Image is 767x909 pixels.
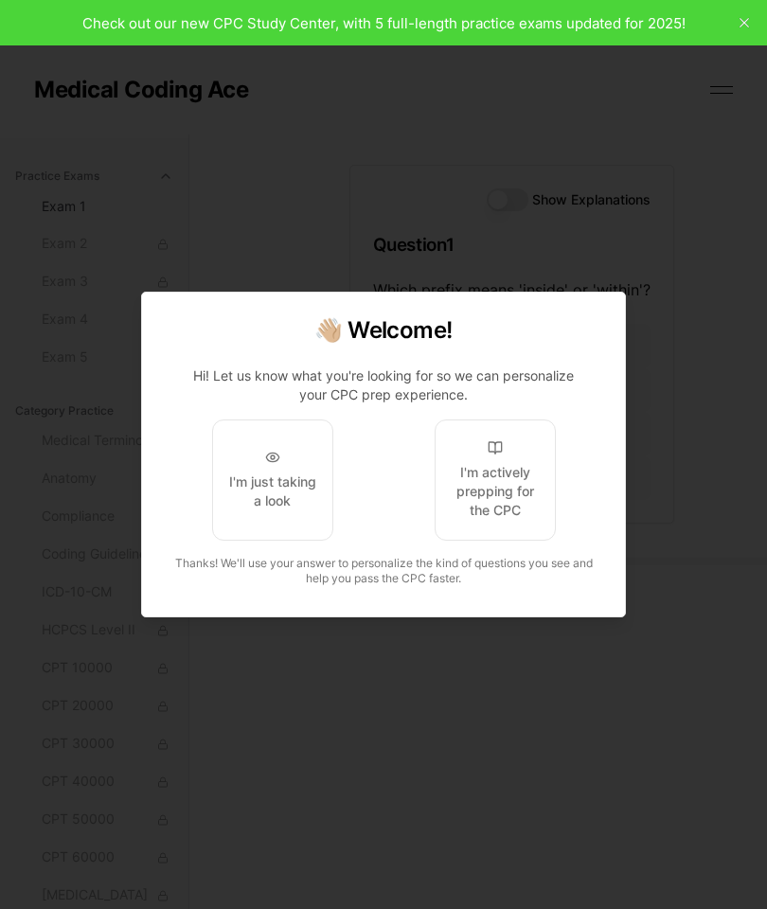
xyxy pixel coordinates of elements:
[212,419,333,541] button: I'm just taking a look
[228,472,317,510] div: I'm just taking a look
[435,419,556,541] button: I'm actively prepping for the CPC
[180,366,587,404] p: Hi! Let us know what you're looking for so we can personalize your CPC prep experience.
[451,463,540,520] div: I'm actively prepping for the CPC
[165,315,602,346] h2: 👋🏼 Welcome!
[175,556,593,585] span: Thanks! We'll use your answer to personalize the kind of questions you see and help you pass the ...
